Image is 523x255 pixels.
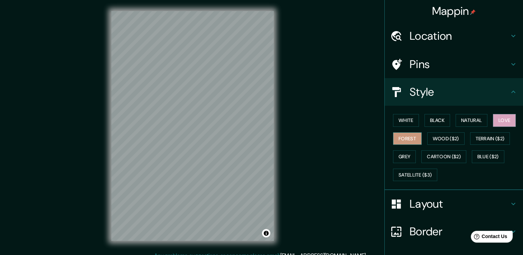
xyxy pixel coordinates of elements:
[262,229,270,237] button: Toggle attribution
[410,197,509,211] h4: Layout
[421,150,466,163] button: Cartoon ($2)
[385,50,523,78] div: Pins
[410,225,509,238] h4: Border
[393,132,422,145] button: Forest
[385,218,523,245] div: Border
[470,9,476,15] img: pin-icon.png
[393,150,416,163] button: Grey
[461,228,515,247] iframe: Help widget launcher
[456,114,487,127] button: Natural
[393,114,419,127] button: White
[427,132,465,145] button: Wood ($2)
[385,22,523,50] div: Location
[385,78,523,106] div: Style
[470,132,510,145] button: Terrain ($2)
[410,85,509,99] h4: Style
[432,4,476,18] h4: Mappin
[393,169,437,181] button: Satellite ($3)
[111,11,274,241] canvas: Map
[410,57,509,71] h4: Pins
[424,114,450,127] button: Black
[410,29,509,43] h4: Location
[472,150,504,163] button: Blue ($2)
[385,190,523,218] div: Layout
[493,114,516,127] button: Love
